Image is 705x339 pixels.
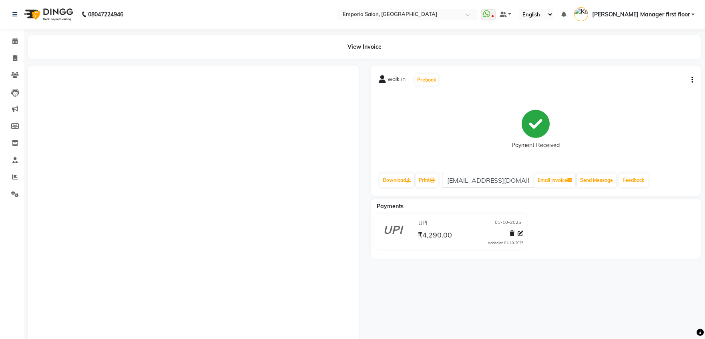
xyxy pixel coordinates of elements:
[512,141,560,150] div: Payment Received
[415,74,438,86] button: Prebook
[28,35,701,59] div: View Invoice
[592,10,690,19] span: [PERSON_NAME] Manager first floor
[495,219,521,227] span: 01-10-2025
[416,173,438,187] a: Print
[388,75,406,86] span: walk in
[418,230,452,241] span: ₹4,290.00
[418,219,428,227] span: UPI
[574,7,588,21] img: Kanika Manager first floor
[619,173,648,187] a: Feedback
[577,173,616,187] button: Send Message
[20,3,75,26] img: logo
[488,240,523,246] div: Added on 01-10-2025
[534,173,575,187] button: Email Invoice
[377,203,404,210] span: Payments
[88,3,123,26] b: 08047224946
[442,173,534,188] input: enter email
[380,173,414,187] a: Download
